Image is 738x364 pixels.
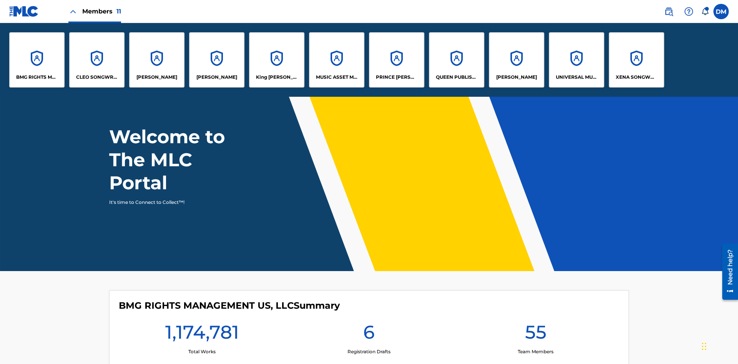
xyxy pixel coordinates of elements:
a: AccountsXENA SONGWRITER [609,32,664,88]
a: Accounts[PERSON_NAME] [489,32,544,88]
p: Total Works [188,348,216,355]
p: CLEO SONGWRITER [76,74,118,81]
a: AccountsCLEO SONGWRITER [69,32,125,88]
img: Close [68,7,78,16]
div: Notifications [701,8,709,15]
p: QUEEN PUBLISHA [436,74,478,81]
h1: 1,174,781 [165,321,239,348]
p: Registration Drafts [347,348,391,355]
span: Members [82,7,121,16]
img: help [684,7,693,16]
p: MUSIC ASSET MANAGEMENT (MAM) [316,74,358,81]
a: AccountsPRINCE [PERSON_NAME] [369,32,424,88]
h1: 6 [363,321,375,348]
iframe: Resource Center [716,241,738,304]
p: BMG RIGHTS MANAGEMENT US, LLC [16,74,58,81]
p: EYAMA MCSINGER [196,74,237,81]
p: It's time to Connect to Collect™! [109,199,243,206]
p: PRINCE MCTESTERSON [376,74,418,81]
div: Drag [702,335,706,358]
a: AccountsMUSIC ASSET MANAGEMENT (MAM) [309,32,364,88]
a: AccountsBMG RIGHTS MANAGEMENT US, LLC [9,32,65,88]
a: Accounts[PERSON_NAME] [189,32,244,88]
h1: Welcome to The MLC Portal [109,125,253,194]
p: Team Members [518,348,553,355]
a: AccountsUNIVERSAL MUSIC PUB GROUP [549,32,604,88]
p: King McTesterson [256,74,298,81]
img: search [664,7,673,16]
div: Help [681,4,696,19]
iframe: Chat Widget [700,327,738,364]
h4: BMG RIGHTS MANAGEMENT US, LLC [119,300,340,311]
a: AccountsQUEEN PUBLISHA [429,32,484,88]
a: Accounts[PERSON_NAME] [129,32,184,88]
p: XENA SONGWRITER [616,74,658,81]
img: MLC Logo [9,6,39,17]
p: ELVIS COSTELLO [136,74,177,81]
h1: 55 [525,321,547,348]
p: RONALD MCTESTERSON [496,74,537,81]
span: 11 [116,8,121,15]
div: User Menu [713,4,729,19]
a: AccountsKing [PERSON_NAME] [249,32,304,88]
p: UNIVERSAL MUSIC PUB GROUP [556,74,598,81]
a: Public Search [661,4,676,19]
